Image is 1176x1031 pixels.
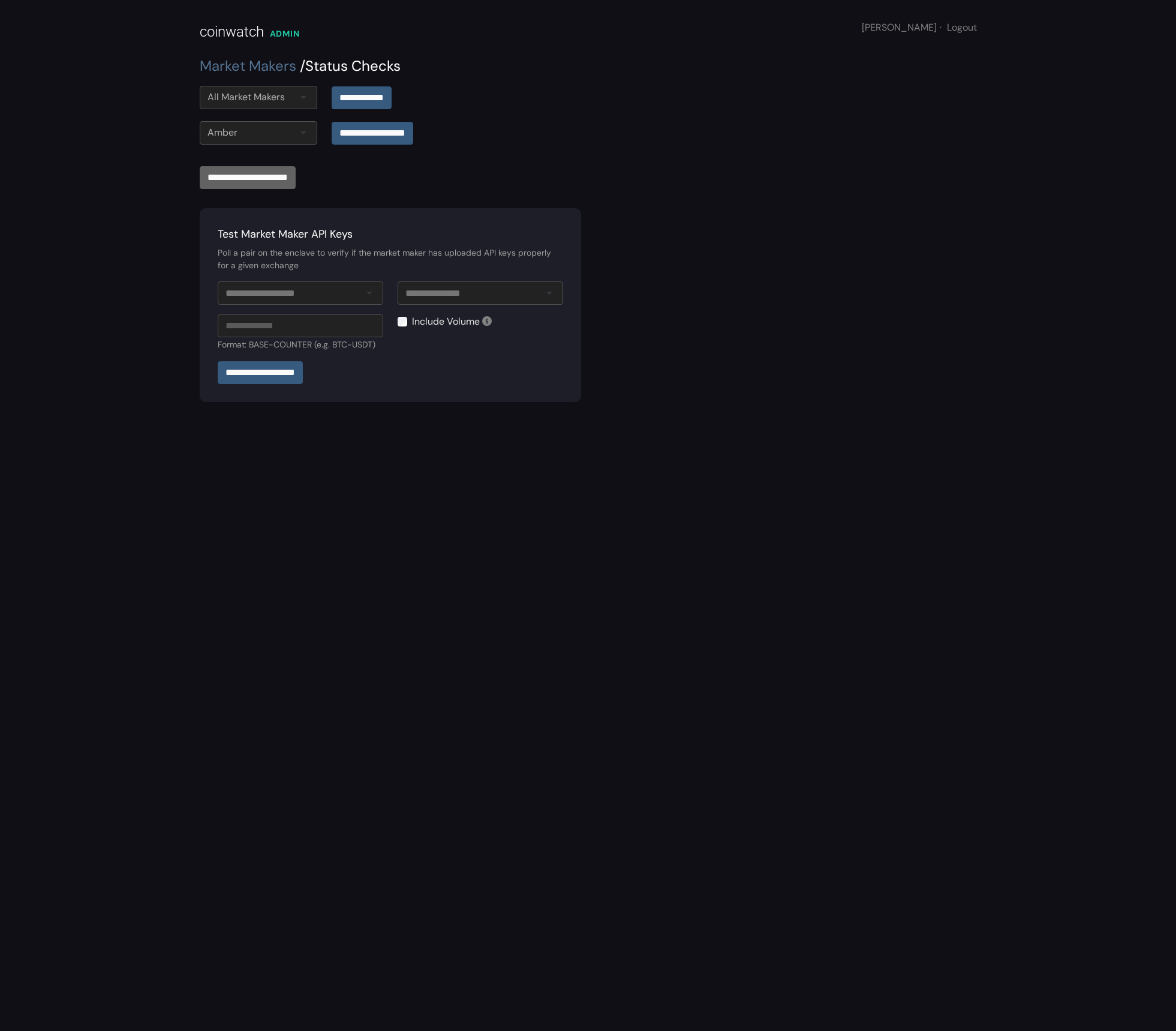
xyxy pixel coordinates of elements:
[207,90,285,104] div: All Market Makers
[940,21,942,34] span: ·
[207,125,237,140] div: Amber
[412,314,480,329] label: Include Volume
[218,339,375,350] small: Format: BASE-COUNTER (e.g. BTC-USDT)
[200,55,977,77] div: Status Checks
[947,21,977,34] a: Logout
[300,56,305,75] span: /
[200,56,296,75] a: Market Makers
[200,21,264,43] div: coinwatch
[270,28,300,40] div: ADMIN
[862,20,977,35] div: [PERSON_NAME]
[218,226,563,242] div: Test Market Maker API Keys
[218,247,563,272] div: Poll a pair on the enclave to verify if the market maker has uploaded API keys properly for a giv...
